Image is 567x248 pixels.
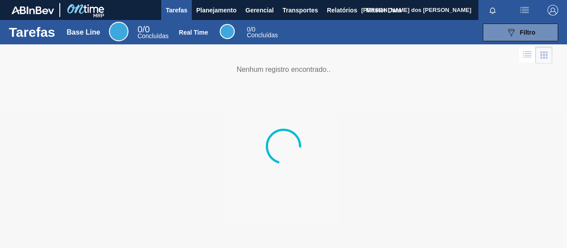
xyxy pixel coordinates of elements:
[137,24,142,34] span: 0
[478,4,507,16] button: Notificações
[109,22,128,41] div: Base Line
[283,5,318,16] span: Transportes
[247,26,255,33] span: / 0
[12,6,54,14] img: TNhmsLtSVTkK8tSr43FrP2fwEKptu5GPRR3wAAAABJRU5ErkJggg==
[247,26,250,33] span: 0
[9,27,55,37] h1: Tarefas
[67,28,101,36] div: Base Line
[245,5,274,16] span: Gerencial
[179,29,208,36] div: Real Time
[220,24,235,39] div: Real Time
[483,24,558,41] button: Filtro
[247,31,278,39] span: Concluídas
[519,5,530,16] img: userActions
[196,5,237,16] span: Planejamento
[548,5,558,16] img: Logout
[247,27,278,38] div: Real Time
[327,5,357,16] span: Relatórios
[137,24,150,34] span: / 0
[137,26,168,39] div: Base Line
[520,29,536,36] span: Filtro
[137,32,168,39] span: Concluídas
[166,5,187,16] span: Tarefas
